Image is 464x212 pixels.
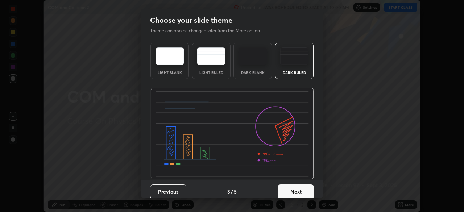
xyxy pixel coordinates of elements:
[156,47,184,65] img: lightTheme.e5ed3b09.svg
[278,184,314,199] button: Next
[150,28,268,34] p: Theme can also be changed later from the More option
[197,47,225,65] img: lightRuledTheme.5fabf969.svg
[280,71,309,74] div: Dark Ruled
[197,71,226,74] div: Light Ruled
[227,188,230,195] h4: 3
[150,184,186,199] button: Previous
[150,88,314,180] img: darkRuledThemeBanner.864f114c.svg
[150,16,232,25] h2: Choose your slide theme
[231,188,233,195] h4: /
[239,47,267,65] img: darkTheme.f0cc69e5.svg
[238,71,267,74] div: Dark Blank
[155,71,184,74] div: Light Blank
[234,188,237,195] h4: 5
[280,47,308,65] img: darkRuledTheme.de295e13.svg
